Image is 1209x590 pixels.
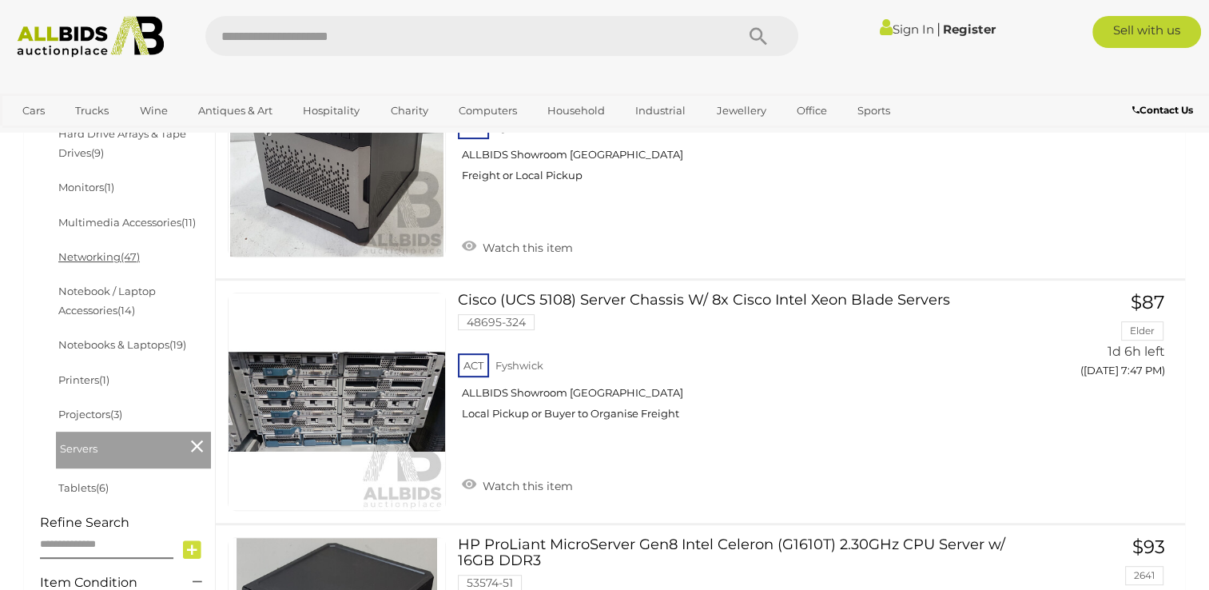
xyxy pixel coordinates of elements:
span: (19) [169,338,186,351]
a: Networking(47) [58,250,140,263]
img: Allbids.com.au [9,16,172,58]
a: Household [537,98,615,124]
a: Notebooks & Laptops(19) [58,338,186,351]
a: $87 Elder 1d 6h left ([DATE] 7:47 PM) [1036,293,1169,386]
span: Watch this item [479,241,573,255]
a: Charity [380,98,438,124]
a: Cisco (UCS 5108) Server Chassis W/ 8x Cisco Intel Xeon Blade Servers 48695-324 ACT Fyshwick ALLBI... [470,293,1012,433]
b: Contact Us [1132,104,1193,116]
a: Notebook / Laptop Accessories(14) [58,285,156,316]
a: Hard Drive Arrays & Tape Drives(9) [58,127,186,158]
a: Printers(1) [58,373,109,386]
a: Cars [12,98,55,124]
a: Contact Us [1132,102,1197,119]
a: Projectors(3) [58,408,122,421]
a: Wine [129,98,178,124]
a: Tablets(6) [58,481,109,494]
a: Computers [448,98,527,124]
span: (47) [121,250,140,263]
a: Watch this item [458,234,577,258]
span: | [937,20,941,38]
span: (1) [104,181,114,193]
a: Office [786,98,837,124]
a: Register [943,22,996,37]
span: (14) [117,304,135,317]
a: Multimedia Accessories(11) [58,216,196,229]
a: Sign In [880,22,934,37]
span: (11) [181,216,196,229]
button: Search [718,16,798,56]
h4: Refine Search [40,516,211,530]
span: $93 [1132,536,1165,558]
a: Watch this item [458,472,577,496]
a: Antiques & Art [188,98,283,124]
span: Watch this item [479,479,573,493]
a: Jewellery [706,98,777,124]
span: (6) [96,481,109,494]
a: Trucks [65,98,119,124]
a: [GEOGRAPHIC_DATA] [12,124,146,150]
span: (3) [110,408,122,421]
a: Monitors(1) [58,181,114,193]
h4: Item Condition [40,576,169,590]
span: (1) [99,373,109,386]
a: Sell with us [1092,16,1201,48]
a: Hospitality [292,98,370,124]
a: Industrial [625,98,696,124]
span: $87 [1131,291,1165,313]
a: HP ProLiant MicroServer Gen8 Intel Celeron (G1610T) 2.30GHz CPU Server w/ 16GB DDR3 53574-49 ACT ... [470,38,1012,194]
span: (9) [91,146,104,159]
span: Servers [60,436,180,458]
a: Sports [847,98,901,124]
